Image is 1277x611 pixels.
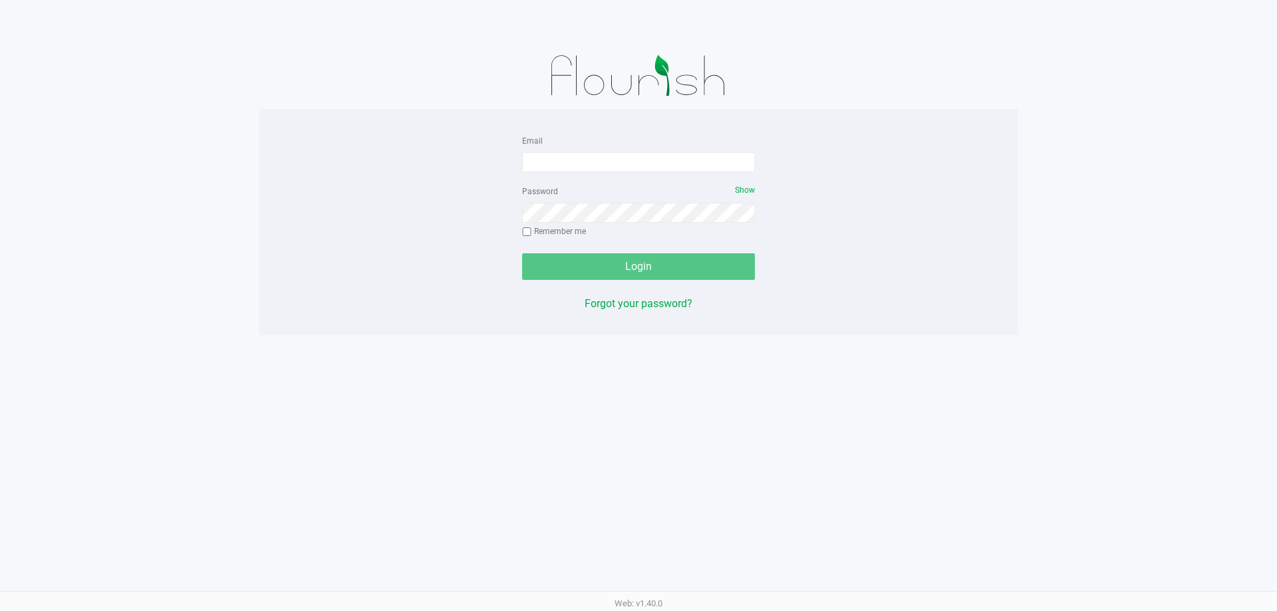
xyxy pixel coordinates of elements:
input: Remember me [522,227,531,237]
span: Show [735,185,755,195]
label: Password [522,185,558,197]
label: Email [522,135,543,147]
button: Forgot your password? [585,296,692,312]
label: Remember me [522,225,586,237]
span: Web: v1.40.0 [615,598,662,608]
